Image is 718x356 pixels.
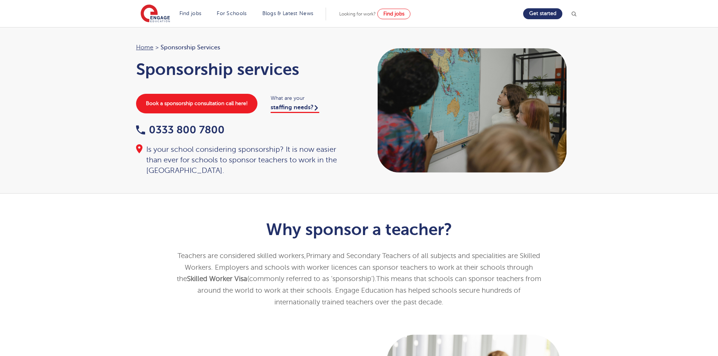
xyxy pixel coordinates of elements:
a: Book a sponsorship consultation call here! [136,94,257,113]
a: 0333 800 7800 [136,124,225,136]
a: Find jobs [377,9,410,19]
a: Blogs & Latest News [262,11,314,16]
a: Get started [523,8,562,19]
strong: Skilled Worker Visa [187,275,247,283]
img: Engage Education [141,5,170,23]
h1: Sponsorship services [136,60,352,79]
span: Sponsorship Services [161,43,220,52]
span: > [155,44,159,51]
nav: breadcrumb [136,43,352,52]
a: For Schools [217,11,246,16]
span: Looking for work? [339,11,376,17]
div: Is your school considering sponsorship? It is now easier than ever for schools to sponsor teacher... [136,144,352,176]
a: Home [136,44,153,51]
span: Primary and Secondary Teachers of all subjects and specialities are Skilled Workers. E [185,252,540,271]
b: Why sponsor a teacher? [266,220,452,239]
a: Find jobs [179,11,202,16]
a: staffing needs? [271,104,319,113]
span: What are your [271,94,352,102]
span: Find jobs [383,11,404,17]
span: Teachers are considered skilled workers, [178,252,306,260]
span: This means that schools can sponsor teachers from around the world to work at their schools. Enga... [197,275,541,306]
span: mployers and schools with worker licences can sponsor teachers to work at their schools through t... [177,264,533,283]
